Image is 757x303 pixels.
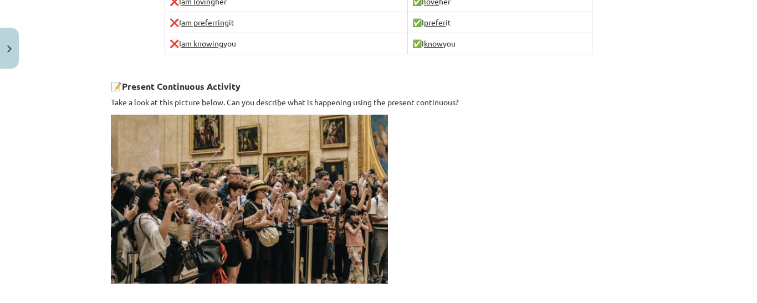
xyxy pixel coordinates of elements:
[412,17,422,27] span: ✅
[122,80,241,92] strong: Present Continuous Activity
[7,45,12,53] img: icon-close-lesson-0947bae3869378f0d4975bcd49f059093ad1ed9edebbc8119c70593378902aed.svg
[424,17,446,27] u: prefer
[170,17,179,27] span: ❌
[408,12,592,33] td: I it
[170,38,179,48] span: ❌
[165,33,408,54] td: I you
[181,38,223,48] u: am knowing
[111,73,646,93] h3: 📝
[412,38,422,48] span: ✅
[111,96,646,108] p: Take a look at this picture below. Can you describe what is happening using the present continuous?
[165,12,408,33] td: I it
[181,17,229,27] u: am preferring
[424,38,443,48] u: know
[408,33,592,54] td: I you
